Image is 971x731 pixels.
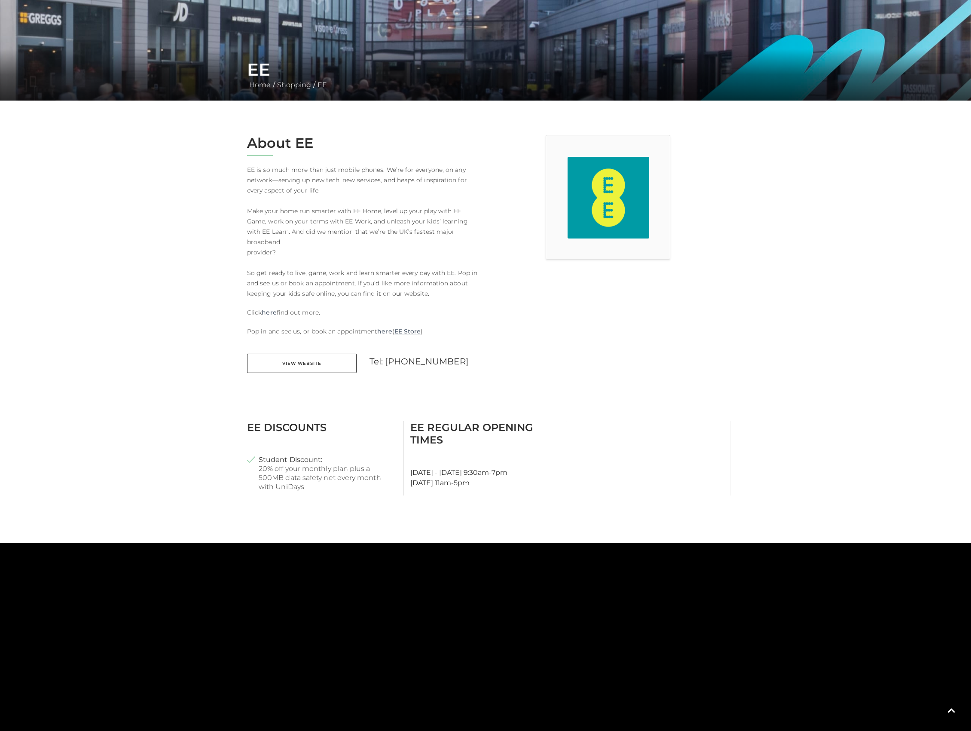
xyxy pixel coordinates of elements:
[377,326,392,336] a: here
[410,421,560,446] h3: EE Regular Opening Times
[262,307,276,318] a: here
[247,421,397,434] h3: EE Discounts
[247,135,479,151] h2: About EE
[247,354,357,373] a: View Website
[259,455,322,464] strong: Student Discount:
[247,326,479,336] p: Pop in and see us, or book an appointment ( )
[394,326,421,336] a: EE Store
[404,421,567,495] div: [DATE] - [DATE] 9:30am-7pm [DATE] 11am-5pm
[275,81,313,89] a: Shopping
[315,81,329,89] a: EE
[247,307,479,318] p: Click find out more.
[369,356,468,367] a: Tel: [PHONE_NUMBER]
[247,455,397,491] li: 20% off your monthly plan plus a 500MB data safety net every month with UniDays
[247,81,273,89] a: Home
[247,59,724,80] h1: EE
[247,165,479,299] p: EE is so much more than just mobile phones. We’re for everyone, on any network—serving up new tec...
[241,59,730,90] div: / /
